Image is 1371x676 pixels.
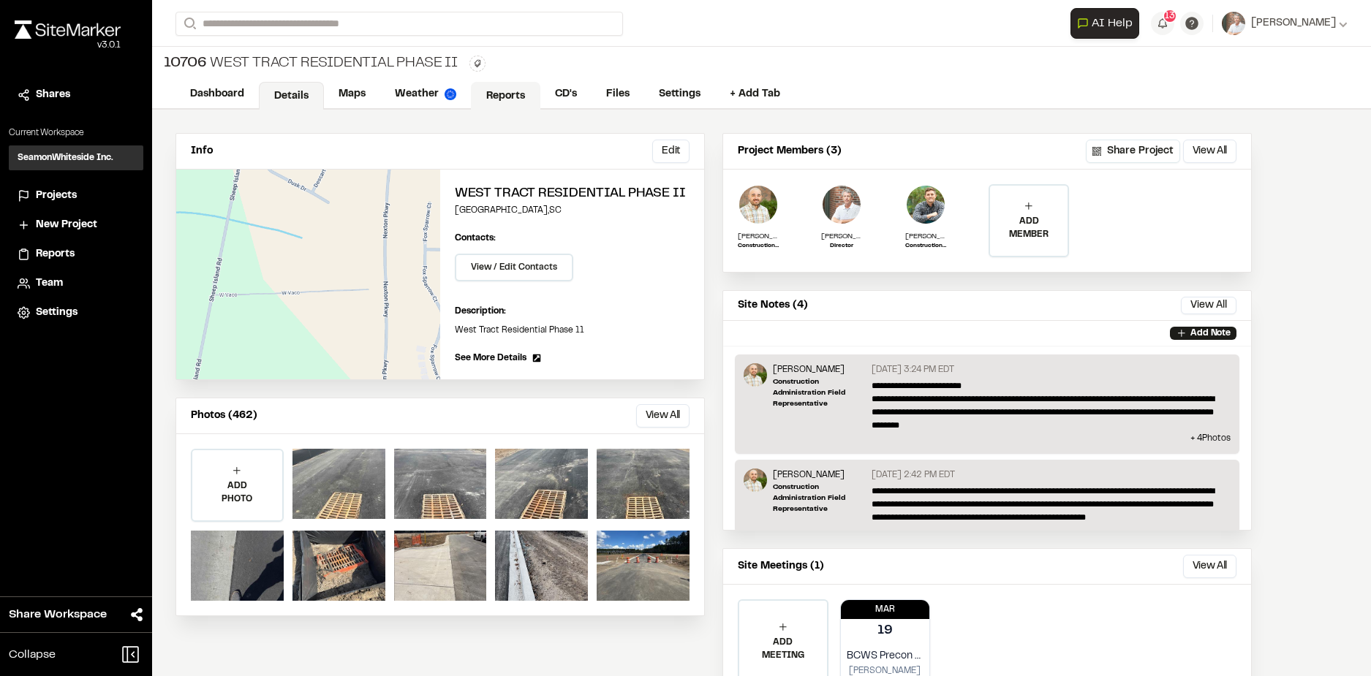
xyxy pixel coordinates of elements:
[1165,10,1175,23] span: 13
[821,184,862,225] img: Donald Jones
[36,276,63,292] span: Team
[445,88,456,100] img: precipai.png
[1086,140,1180,163] button: Share Project
[872,363,954,376] p: [DATE] 3:24 PM EDT
[592,80,644,108] a: Files
[1183,555,1236,578] button: View All
[1181,297,1236,314] button: View All
[18,246,135,262] a: Reports
[715,80,795,108] a: + Add Tab
[1190,327,1231,340] p: Add Note
[872,468,955,482] p: [DATE] 2:42 PM EDT
[455,204,690,217] p: [GEOGRAPHIC_DATA] , SC
[1251,15,1336,31] span: [PERSON_NAME]
[540,80,592,108] a: CD's
[1183,140,1236,163] button: View All
[164,53,458,75] div: West Tract Residential Phase II
[36,188,77,204] span: Projects
[164,53,207,75] span: 10706
[36,246,75,262] span: Reports
[455,324,690,337] p: West Tract Residential Phase 11
[636,404,690,428] button: View All
[9,606,107,623] span: Share Workspace
[18,87,135,103] a: Shares
[469,56,486,72] button: Edit Tags
[744,468,767,492] img: Sinuhe Perez
[1070,8,1145,39] div: Open AI Assistant
[990,215,1068,241] p: ADD MEMBER
[175,12,202,36] button: Search
[738,558,824,574] p: Site Meetings (1)
[192,479,282,506] p: ADD PHOTO
[1222,12,1245,35] img: User
[841,603,930,616] p: Mar
[175,80,259,108] a: Dashboard
[471,82,540,110] a: Reports
[905,184,946,225] img: Russell White
[36,217,97,233] span: New Project
[847,648,924,664] p: BCWS Precon meeting
[18,151,113,164] h3: SeamonWhiteside Inc.
[9,126,143,140] p: Current Workspace
[739,636,827,662] p: ADD MEETING
[18,217,135,233] a: New Project
[36,305,78,321] span: Settings
[644,80,715,108] a: Settings
[18,188,135,204] a: Projects
[380,80,471,108] a: Weather
[18,276,135,292] a: Team
[455,232,496,245] p: Contacts:
[821,231,862,242] p: [PERSON_NAME]
[455,305,690,318] p: Description:
[18,305,135,321] a: Settings
[15,20,121,39] img: rebrand.png
[738,297,808,314] p: Site Notes (4)
[455,184,690,204] h2: West Tract Residential Phase II
[191,408,257,424] p: Photos (462)
[821,242,862,251] p: Director
[1222,12,1348,35] button: [PERSON_NAME]
[738,231,779,242] p: [PERSON_NAME]
[877,621,893,641] p: 19
[1092,15,1133,32] span: AI Help
[259,82,324,110] a: Details
[36,87,70,103] span: Shares
[905,231,946,242] p: [PERSON_NAME]
[773,468,866,482] p: [PERSON_NAME]
[773,376,866,409] p: Construction Administration Field Representative
[1070,8,1139,39] button: Open AI Assistant
[738,143,842,159] p: Project Members (3)
[324,80,380,108] a: Maps
[738,184,779,225] img: Sinuhe Perez
[905,242,946,251] p: Construction Admin Field Project Coordinator
[9,646,56,664] span: Collapse
[455,352,526,365] span: See More Details
[744,432,1231,445] p: + 4 Photo s
[773,482,866,514] p: Construction Administration Field Representative
[455,254,573,281] button: View / Edit Contacts
[773,363,866,376] p: [PERSON_NAME]
[1151,12,1174,35] button: 13
[15,39,121,52] div: Oh geez...please don't...
[738,242,779,251] p: Construction Administration Field Representative
[744,363,767,387] img: Sinuhe Perez
[191,143,213,159] p: Info
[652,140,690,163] button: Edit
